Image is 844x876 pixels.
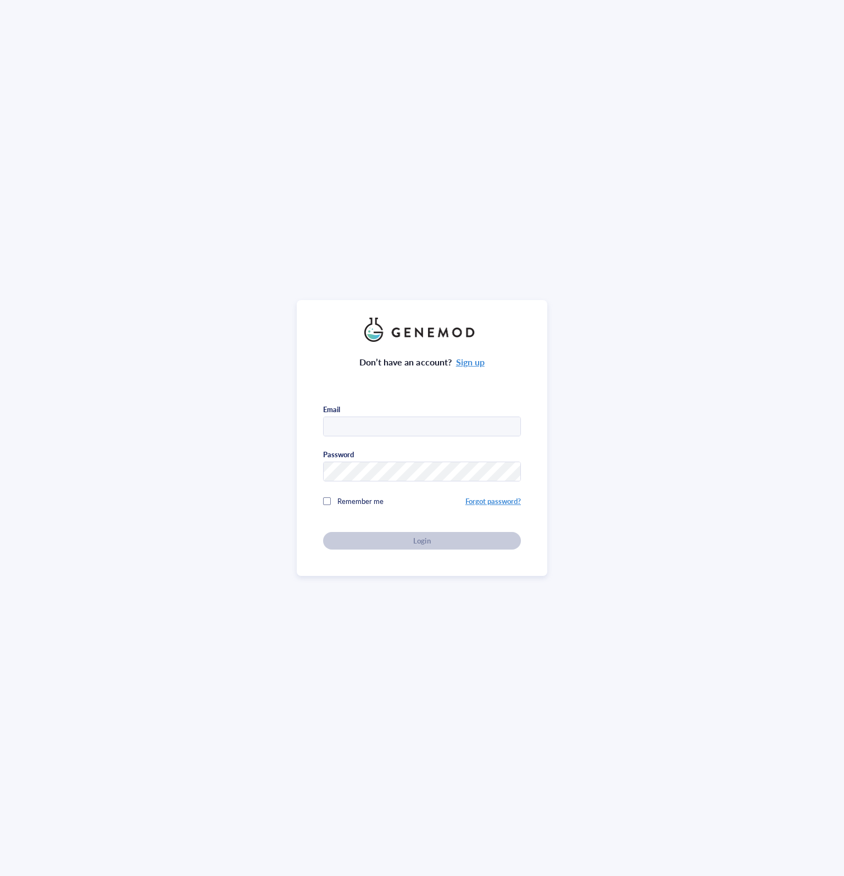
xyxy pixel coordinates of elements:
div: Password [323,450,354,459]
div: Don’t have an account? [359,355,485,369]
img: genemod_logo_light-BcqUzbGq.png [364,318,480,342]
a: Sign up [456,356,485,368]
div: Email [323,404,340,414]
a: Forgot password? [465,496,521,506]
span: Remember me [337,496,384,506]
